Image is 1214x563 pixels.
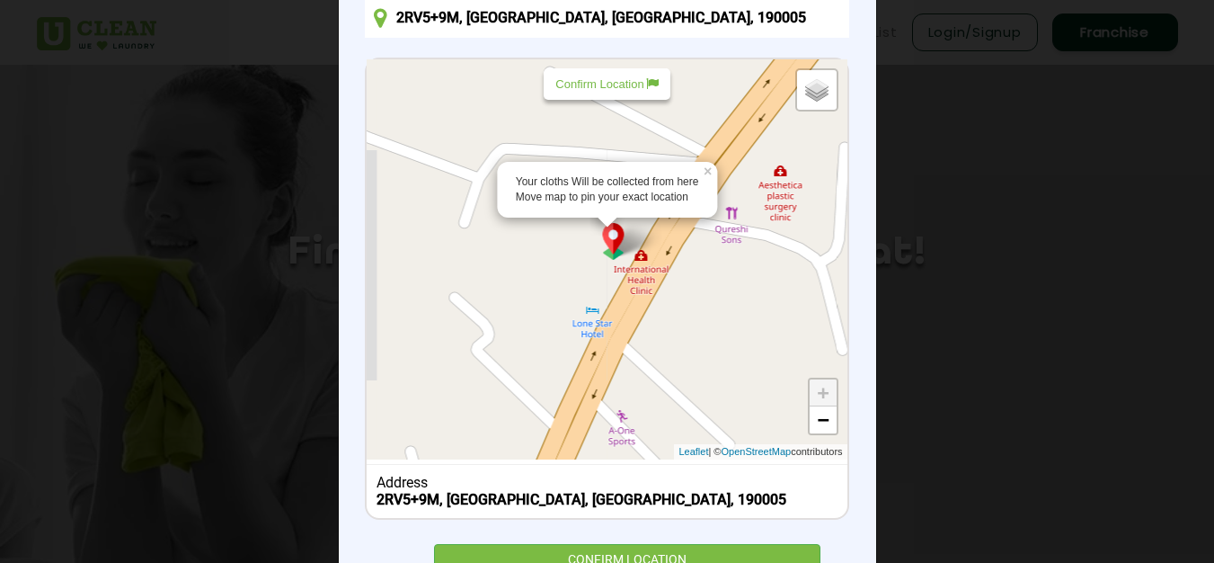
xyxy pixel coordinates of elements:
a: × [702,162,718,174]
a: Zoom in [810,380,837,407]
div: Your cloths Will be collected from here Move map to pin your exact location [516,174,700,205]
a: Leaflet [678,444,708,460]
a: OpenStreetMap [721,444,791,460]
p: Confirm Location [555,77,658,91]
div: Address [377,474,837,491]
a: Zoom out [810,407,837,433]
a: Layers [797,70,837,110]
div: | © contributors [674,444,846,460]
b: 2RV5+9M, [GEOGRAPHIC_DATA], [GEOGRAPHIC_DATA], 190005 [377,491,786,508]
